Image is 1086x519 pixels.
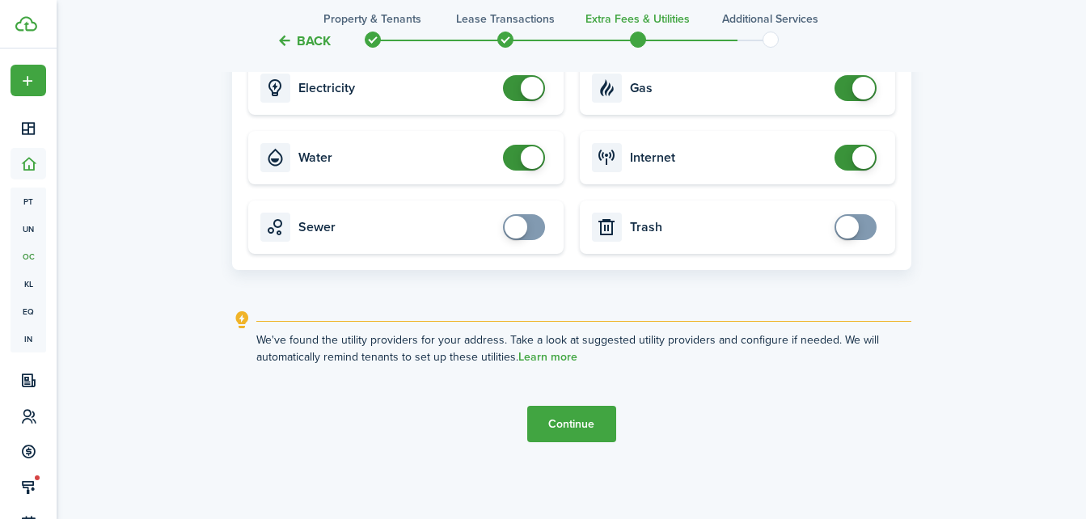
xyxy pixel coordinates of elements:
card-title: Gas [630,81,826,95]
h3: Property & Tenants [323,11,421,27]
card-title: Electricity [298,81,495,95]
explanation-description: We've found the utility providers for your address. Take a look at suggested utility providers an... [256,331,911,365]
h3: Additional Services [722,11,818,27]
card-title: Sewer [298,220,495,234]
a: Learn more [518,351,577,364]
h3: Lease Transactions [456,11,555,27]
a: in [11,325,46,352]
a: pt [11,188,46,215]
card-title: Water [298,150,495,165]
a: oc [11,243,46,270]
button: Open menu [11,65,46,96]
card-title: Internet [630,150,826,165]
button: Back [277,32,331,49]
img: TenantCloud [15,16,37,32]
button: Continue [527,406,616,442]
a: kl [11,270,46,297]
i: outline [232,310,252,330]
card-title: Trash [630,220,826,234]
h3: Extra fees & Utilities [585,11,690,27]
a: eq [11,297,46,325]
a: un [11,215,46,243]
